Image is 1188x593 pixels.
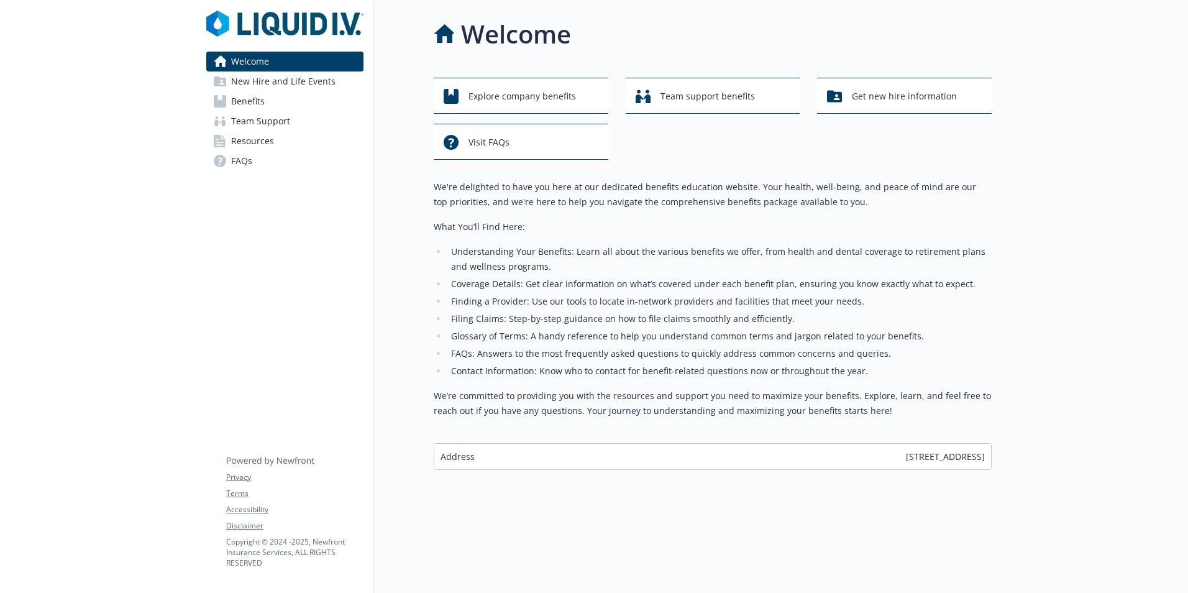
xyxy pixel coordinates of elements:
span: [STREET_ADDRESS] [906,450,985,463]
p: We're delighted to have you here at our dedicated benefits education website. Your health, well-b... [434,180,992,209]
li: Contact Information: Know who to contact for benefit-related questions now or throughout the year. [447,364,992,379]
button: Get new hire information [817,78,992,114]
p: We’re committed to providing you with the resources and support you need to maximize your benefit... [434,388,992,418]
span: Benefits [231,91,265,111]
span: Team Support [231,111,290,131]
li: Coverage Details: Get clear information on what’s covered under each benefit plan, ensuring you k... [447,277,992,292]
li: Glossary of Terms: A handy reference to help you understand common terms and jargon related to yo... [447,329,992,344]
span: FAQs [231,151,252,171]
span: Address [441,450,475,463]
li: Understanding Your Benefits: Learn all about the various benefits we offer, from health and denta... [447,244,992,274]
span: Team support benefits [660,85,755,108]
a: Team Support [206,111,363,131]
li: FAQs: Answers to the most frequently asked questions to quickly address common concerns and queries. [447,346,992,361]
button: Team support benefits [626,78,800,114]
a: Privacy [226,472,363,483]
a: Disclaimer [226,520,363,531]
button: Visit FAQs [434,124,608,160]
a: FAQs [206,151,363,171]
a: Welcome [206,52,363,71]
a: Resources [206,131,363,151]
a: Accessibility [226,504,363,515]
button: Explore company benefits [434,78,608,114]
a: Terms [226,488,363,499]
span: New Hire and Life Events [231,71,336,91]
span: Welcome [231,52,269,71]
li: Filing Claims: Step-by-step guidance on how to file claims smoothly and efficiently. [447,311,992,326]
p: Copyright © 2024 - 2025 , Newfront Insurance Services, ALL RIGHTS RESERVED [226,536,363,568]
h1: Welcome [461,16,571,53]
span: Get new hire information [852,85,957,108]
a: New Hire and Life Events [206,71,363,91]
span: Explore company benefits [468,85,576,108]
p: What You’ll Find Here: [434,219,992,234]
span: Resources [231,131,274,151]
span: Visit FAQs [468,131,509,154]
li: Finding a Provider: Use our tools to locate in-network providers and facilities that meet your ne... [447,294,992,309]
a: Benefits [206,91,363,111]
